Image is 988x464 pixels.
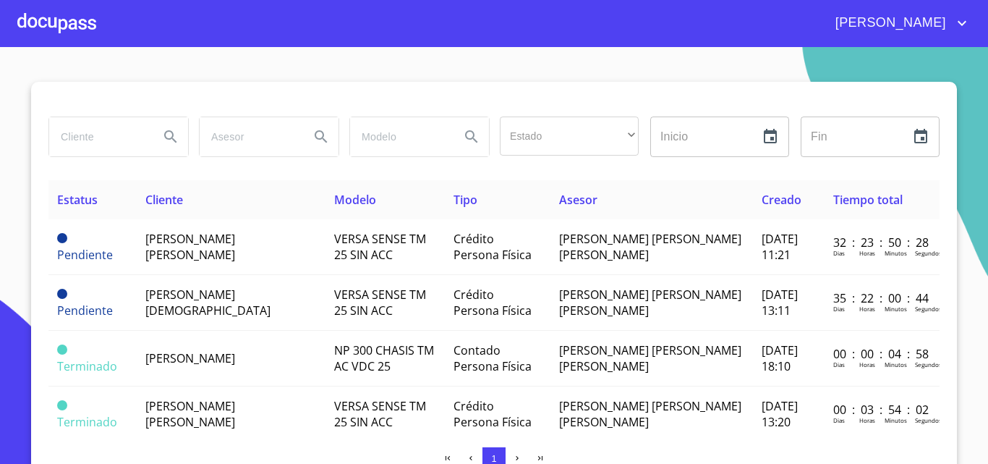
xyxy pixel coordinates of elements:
[825,12,971,35] button: account of current user
[453,192,477,208] span: Tipo
[915,416,942,424] p: Segundos
[915,305,942,313] p: Segundos
[915,249,942,257] p: Segundos
[145,287,271,319] span: [PERSON_NAME][DEMOGRAPHIC_DATA]
[859,416,875,424] p: Horas
[559,287,741,319] span: [PERSON_NAME] [PERSON_NAME] [PERSON_NAME]
[859,360,875,368] p: Horas
[57,233,67,243] span: Pendiente
[334,342,434,374] span: NP 300 CHASIS TM AC VDC 25
[833,416,845,424] p: Dias
[57,414,117,430] span: Terminado
[833,249,845,257] p: Dias
[57,358,117,374] span: Terminado
[145,350,235,366] span: [PERSON_NAME]
[334,231,426,263] span: VERSA SENSE TM 25 SIN ACC
[762,398,798,430] span: [DATE] 13:20
[334,287,426,319] span: VERSA SENSE TM 25 SIN ACC
[49,117,148,156] input: search
[885,249,907,257] p: Minutos
[833,305,845,313] p: Dias
[762,342,798,374] span: [DATE] 18:10
[762,231,798,263] span: [DATE] 11:21
[57,247,113,263] span: Pendiente
[145,192,183,208] span: Cliente
[833,360,845,368] p: Dias
[200,117,298,156] input: search
[453,287,532,319] span: Crédito Persona Física
[454,119,489,154] button: Search
[491,453,496,464] span: 1
[762,287,798,319] span: [DATE] 13:11
[833,290,931,306] p: 35 : 22 : 00 : 44
[453,231,532,263] span: Crédito Persona Física
[334,192,376,208] span: Modelo
[833,402,931,418] p: 00 : 03 : 54 : 02
[885,360,907,368] p: Minutos
[833,192,903,208] span: Tiempo total
[559,342,741,374] span: [PERSON_NAME] [PERSON_NAME] [PERSON_NAME]
[453,398,532,430] span: Crédito Persona Física
[57,345,67,355] span: Terminado
[885,305,907,313] p: Minutos
[559,192,597,208] span: Asesor
[500,117,639,156] div: ​
[145,231,235,263] span: [PERSON_NAME] [PERSON_NAME]
[885,416,907,424] p: Minutos
[833,346,931,362] p: 00 : 00 : 04 : 58
[559,398,741,430] span: [PERSON_NAME] [PERSON_NAME] [PERSON_NAME]
[859,249,875,257] p: Horas
[350,117,448,156] input: search
[762,192,801,208] span: Creado
[915,360,942,368] p: Segundos
[57,289,67,299] span: Pendiente
[304,119,338,154] button: Search
[559,231,741,263] span: [PERSON_NAME] [PERSON_NAME] [PERSON_NAME]
[825,12,953,35] span: [PERSON_NAME]
[334,398,426,430] span: VERSA SENSE TM 25 SIN ACC
[833,235,931,250] p: 32 : 23 : 50 : 28
[57,192,98,208] span: Estatus
[145,398,235,430] span: [PERSON_NAME] [PERSON_NAME]
[153,119,188,154] button: Search
[859,305,875,313] p: Horas
[453,342,532,374] span: Contado Persona Física
[57,400,67,410] span: Terminado
[57,303,113,319] span: Pendiente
